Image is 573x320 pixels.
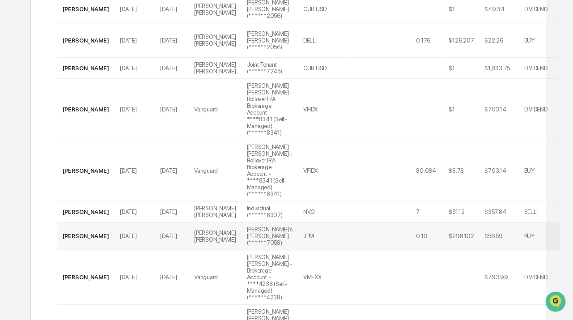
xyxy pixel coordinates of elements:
td: JPM [298,222,351,250]
td: Vanguard [189,79,242,140]
td: $22.26 [479,23,518,58]
td: VFIDX [298,79,351,140]
td: [DATE] [115,222,155,250]
td: [DATE] [155,79,189,140]
td: [PERSON_NAME] [PERSON_NAME] - Rollover IRA Brokerage Account - ****8341 (Self-Managed) (******8341) [242,140,298,201]
a: 🖐️Preclearance [5,109,61,125]
a: Powered byPylon [63,151,108,158]
td: [DATE] [155,140,189,201]
td: $357.84 [479,201,518,222]
td: $8.78 [443,140,479,201]
td: 7 [411,201,443,222]
div: 🔎 [9,131,16,138]
td: $793.99 [479,250,518,305]
td: [PERSON_NAME] [PERSON_NAME] [189,222,242,250]
td: [PERSON_NAME] [57,250,115,305]
td: VFIDX [298,140,351,201]
div: 🖐️ [9,114,16,121]
td: $126.207 [443,23,479,58]
td: [DATE] [115,140,155,201]
span: Attestations [74,113,111,122]
img: 1746055101610-c473b297-6a78-478c-a979-82029cc54cd1 [9,68,25,85]
td: [PERSON_NAME] [PERSON_NAME] [189,201,242,222]
td: 80.084 [411,140,443,201]
td: $298.102 [443,222,479,250]
td: $703.14 [479,79,518,140]
td: [DATE] [115,79,155,140]
td: CUR:USD [298,58,351,79]
td: [PERSON_NAME] [PERSON_NAME] - Brokerage Account - ****4238 (Self-Managed) (******4238) [242,250,298,305]
td: $1 [443,79,479,140]
td: DIVIDEND [519,250,571,305]
td: DIVIDEND [519,58,571,79]
td: $56.59 [479,222,518,250]
a: 🔎Data Lookup [5,126,60,142]
span: Data Lookup [18,130,56,139]
td: [DATE] [155,58,189,79]
td: BUY [519,140,571,201]
td: [DATE] [155,222,189,250]
td: [DATE] [115,201,155,222]
div: Start new chat [30,68,147,77]
td: [DATE] [155,201,189,222]
td: VMFXX [298,250,351,305]
td: [DATE] [115,23,155,58]
button: Start new chat [152,71,163,82]
td: Vanguard [189,250,242,305]
td: [DATE] [115,58,155,79]
td: DELL [298,23,351,58]
td: $703.14 [479,140,518,201]
input: Clear [23,41,148,50]
td: [PERSON_NAME] [57,79,115,140]
a: 🗄️Attestations [61,109,115,125]
iframe: Open customer support [544,290,569,315]
td: [DATE] [155,23,189,58]
span: Preclearance [18,113,58,122]
td: [PERSON_NAME] [PERSON_NAME] [189,58,242,79]
td: SELL [519,201,571,222]
p: How can we help? [9,19,163,33]
td: BUY [519,222,571,250]
td: $1,833.75 [479,58,518,79]
td: [PERSON_NAME] [57,58,115,79]
td: [PERSON_NAME] [PERSON_NAME] (******2056) [242,23,298,58]
td: DIVIDEND [519,79,571,140]
td: [PERSON_NAME] [PERSON_NAME] [189,23,242,58]
td: BUY [519,23,571,58]
div: We're available if you need us! [30,77,113,85]
td: [PERSON_NAME] [57,140,115,201]
td: 0.176 [411,23,443,58]
td: Vanguard [189,140,242,201]
td: [DATE] [115,250,155,305]
span: Pylon [89,152,108,158]
td: NVO [298,201,351,222]
td: [PERSON_NAME]'s [PERSON_NAME] (******7058) [242,222,298,250]
td: [DATE] [155,250,189,305]
td: $51.12 [443,201,479,222]
td: [PERSON_NAME] [57,222,115,250]
div: 🗄️ [65,114,72,121]
td: 0.19 [411,222,443,250]
td: [PERSON_NAME] [57,23,115,58]
td: $1 [443,58,479,79]
td: [PERSON_NAME] [PERSON_NAME] - Rollover IRA Brokerage Account - ****8341 (Self-Managed) (******8341) [242,79,298,140]
td: [PERSON_NAME] [57,201,115,222]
